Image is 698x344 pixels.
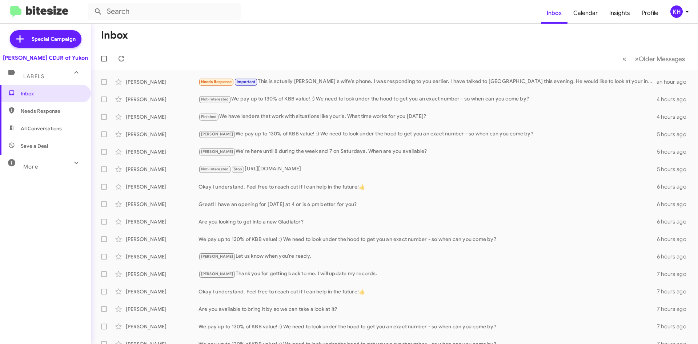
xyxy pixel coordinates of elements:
[88,3,241,20] input: Search
[201,97,229,102] span: Not-Interested
[3,54,88,62] div: [PERSON_NAME] CDJR of Yukon
[198,130,657,138] div: We pay up to 130% of KBB value! :) We need to look under the hood to get you an exact number - so...
[541,3,567,24] a: Inbox
[198,288,657,295] div: Okay I understand. Feel free to reach out if I can help in the future!👍
[32,35,76,43] span: Special Campaign
[198,236,657,243] div: We pay up to 130% of KBB value! :) We need to look under the hood to get you an exact number - so...
[201,114,217,119] span: Finished
[657,148,692,155] div: 5 hours ago
[126,78,198,86] div: [PERSON_NAME]
[23,73,44,80] span: Labels
[21,107,83,115] span: Needs Response
[567,3,603,24] a: Calendar
[198,218,657,225] div: Are you looking to get into a new Gladiator?
[101,29,128,41] h1: Inbox
[201,254,233,259] span: [PERSON_NAME]
[670,5,683,18] div: KH
[618,51,689,66] nav: Page navigation example
[201,272,233,276] span: [PERSON_NAME]
[126,113,198,120] div: [PERSON_NAME]
[657,305,692,313] div: 7 hours ago
[126,253,198,260] div: [PERSON_NAME]
[126,183,198,190] div: [PERSON_NAME]
[237,79,256,84] span: Important
[657,288,692,295] div: 7 hours ago
[126,270,198,278] div: [PERSON_NAME]
[21,90,83,97] span: Inbox
[198,95,657,103] div: We pay up to 130% of KBB value! :) We need to look under the hood to get you an exact number - so...
[198,112,657,121] div: We have lenders that work with situations like your's. What time works for you [DATE]?
[657,166,692,173] div: 5 hours ago
[23,163,38,170] span: More
[630,51,689,66] button: Next
[126,288,198,295] div: [PERSON_NAME]
[201,132,233,137] span: [PERSON_NAME]
[21,125,62,132] span: All Conversations
[635,54,639,63] span: »
[657,96,692,103] div: 4 hours ago
[603,3,636,24] a: Insights
[198,252,657,261] div: Let us know when you're ready.
[657,236,692,243] div: 6 hours ago
[657,113,692,120] div: 4 hours ago
[657,253,692,260] div: 6 hours ago
[126,323,198,330] div: [PERSON_NAME]
[126,131,198,138] div: [PERSON_NAME]
[198,270,657,278] div: Thank you for getting back to me. I will update my records.
[126,305,198,313] div: [PERSON_NAME]
[198,147,657,156] div: We're here until 8 during the week and 7 on Saturdays. When are you available?
[21,142,48,150] span: Save a Deal
[636,3,664,24] a: Profile
[657,270,692,278] div: 7 hours ago
[657,78,692,86] div: an hour ago
[126,218,198,225] div: [PERSON_NAME]
[234,167,242,171] span: Stop
[198,165,657,173] div: [URL][DOMAIN_NAME]
[201,149,233,154] span: [PERSON_NAME]
[618,51,631,66] button: Previous
[126,166,198,173] div: [PERSON_NAME]
[198,305,657,313] div: Are you available to bring it by so we can take a look at it?
[201,167,229,171] span: Not-Interested
[126,148,198,155] div: [PERSON_NAME]
[622,54,626,63] span: «
[657,218,692,225] div: 6 hours ago
[639,55,685,63] span: Older Messages
[657,201,692,208] div: 6 hours ago
[126,96,198,103] div: [PERSON_NAME]
[657,323,692,330] div: 7 hours ago
[664,5,690,18] button: KH
[198,183,657,190] div: Okay I understand. Feel free to reach out if I can help in the future!👍
[126,201,198,208] div: [PERSON_NAME]
[201,79,232,84] span: Needs Response
[198,201,657,208] div: Great! I have an opening for [DATE] at 4 or is 6 pm better for you?
[657,183,692,190] div: 6 hours ago
[10,30,81,48] a: Special Campaign
[657,131,692,138] div: 5 hours ago
[198,323,657,330] div: We pay up to 130% of KBB value! :) We need to look under the hood to get you an exact number - so...
[126,236,198,243] div: [PERSON_NAME]
[198,78,657,86] div: This is actually [PERSON_NAME]'s wife's phone. I was responding to you earlier. I have talked to ...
